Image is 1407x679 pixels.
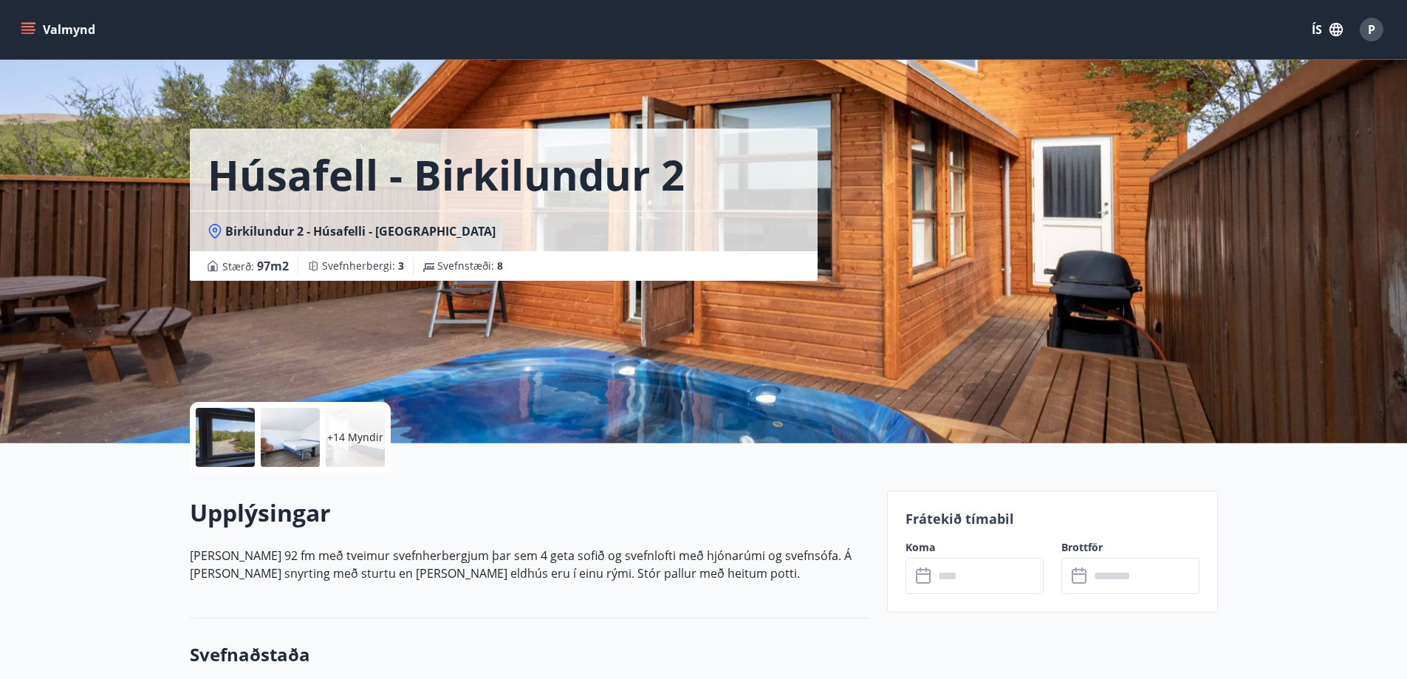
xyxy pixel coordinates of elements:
button: menu [18,16,101,43]
h1: Húsafell - Birkilundur 2 [208,146,685,202]
span: Stærð : [222,257,289,275]
button: ÍS [1304,16,1351,43]
span: Birkilundur 2 - Húsafelli - [GEOGRAPHIC_DATA] [225,223,496,239]
span: 3 [398,259,404,273]
span: Svefnherbergi : [322,259,404,273]
p: [PERSON_NAME] 92 fm með tveimur svefnherbergjum þar sem 4 geta sofið og svefnlofti með hjónarúmi ... [190,547,869,582]
button: P [1354,12,1389,47]
h2: Upplýsingar [190,497,869,529]
p: +14 Myndir [327,430,383,445]
label: Brottför [1061,540,1199,555]
span: Svefnstæði : [437,259,503,273]
h3: Svefnaðstaða [190,642,869,667]
p: Frátekið tímabil [906,509,1199,528]
label: Koma [906,540,1044,555]
span: P [1368,21,1375,38]
span: 97 m2 [257,258,289,274]
span: 8 [497,259,503,273]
